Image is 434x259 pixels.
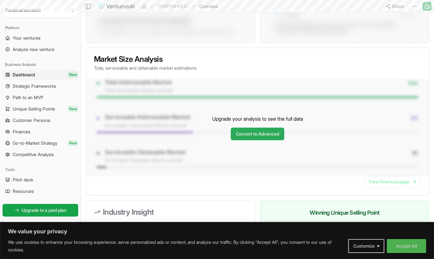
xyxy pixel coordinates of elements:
[3,104,78,114] a: Unique Selling PointsNew
[94,55,421,63] h3: Market Size Analysis
[3,127,78,137] a: Finances
[365,176,421,187] a: View Finances page
[13,188,34,194] span: Resources
[13,35,41,41] span: Your ventures
[387,239,426,253] button: Accept All
[8,238,343,254] p: We use cookies to enhance your browsing experience, serve personalized ads or content, and analyz...
[13,46,54,53] span: Analyze new venture
[13,94,43,101] span: Path to an MVP
[13,106,55,112] span: Unique Selling Points
[8,228,426,235] p: We value your privacy
[13,140,57,146] span: Go-to-Market Strategy
[3,204,78,217] a: Upgrade to a paid plan
[13,151,54,158] span: Competitive Analysis
[3,44,78,54] a: Analyze new venture
[13,83,56,89] span: Strategic Frameworks
[13,129,30,135] span: Finances
[5,221,75,227] h3: Starter plan
[13,72,35,78] span: Dashboard
[68,140,78,146] span: New
[3,138,78,148] a: Go-to-Market StrategyNew
[94,65,421,71] p: Total, serviceable and obtainable market estimations
[3,33,78,43] a: Your ventures
[68,106,78,112] span: New
[3,23,78,33] div: Platform
[94,208,247,216] h3: Industry Insight
[3,70,78,80] a: DashboardNew
[348,239,384,253] button: Customize
[268,208,421,217] h3: Winning Unique Selling Point
[22,207,66,213] span: Upgrade to a paid plan
[13,117,50,123] span: Customer Persona
[3,92,78,103] a: Path to an MVP
[13,177,33,183] span: Pitch deck
[68,72,78,78] span: New
[231,128,284,140] a: Convert to Advanced
[3,60,78,70] div: Business Analysis
[3,165,78,175] div: Tools
[3,149,78,160] a: Competitive Analysis
[3,175,78,185] a: Pitch deck
[3,81,78,91] a: Strategic Frameworks
[3,186,78,196] a: Resources
[3,115,78,125] a: Customer Persona
[212,115,303,123] p: Upgrade your analysis to see the full data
